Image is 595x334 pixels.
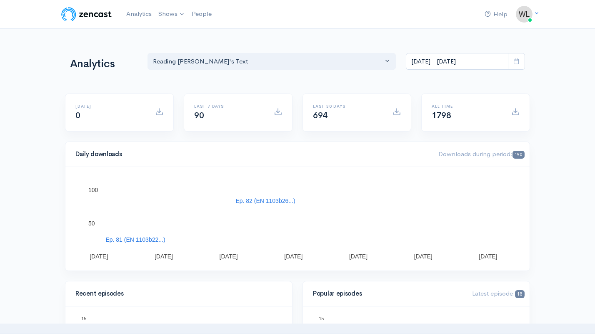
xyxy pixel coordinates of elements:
[432,110,451,121] span: 1798
[220,253,238,260] text: [DATE]
[512,151,525,159] span: 190
[481,5,511,23] a: Help
[515,290,525,298] span: 15
[75,110,80,121] span: 0
[516,6,532,23] img: ...
[155,5,188,23] a: Shows
[472,289,525,297] span: Latest episode:
[438,150,525,158] span: Downloads during period:
[313,104,382,109] h6: Last 30 days
[81,316,86,321] text: 15
[155,253,173,260] text: [DATE]
[88,220,95,227] text: 50
[319,316,324,321] text: 15
[284,253,302,260] text: [DATE]
[75,104,145,109] h6: [DATE]
[75,290,277,297] h4: Recent episodes
[479,253,497,260] text: [DATE]
[75,151,428,158] h4: Daily downloads
[349,253,367,260] text: [DATE]
[406,53,508,70] input: analytics date range selector
[188,5,215,23] a: People
[414,253,432,260] text: [DATE]
[123,5,155,23] a: Analytics
[60,6,113,23] img: ZenCast Logo
[105,236,165,243] text: Ep. 81 (EN 1103b22...)
[88,187,98,193] text: 100
[75,177,520,261] svg: A chart.
[313,110,327,121] span: 694
[235,197,295,204] text: Ep. 82 (EN 1103b26...)
[194,110,204,121] span: 90
[90,253,108,260] text: [DATE]
[432,104,501,109] h6: All time
[242,319,255,324] text: Ep. 82
[153,57,383,66] div: Reading [PERSON_NAME]'s Text
[147,53,396,70] button: Reading Aristotle's Text
[313,290,462,297] h4: Popular episodes
[70,58,137,70] h1: Analytics
[194,104,264,109] h6: Last 7 days
[340,319,353,324] text: Ep. 82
